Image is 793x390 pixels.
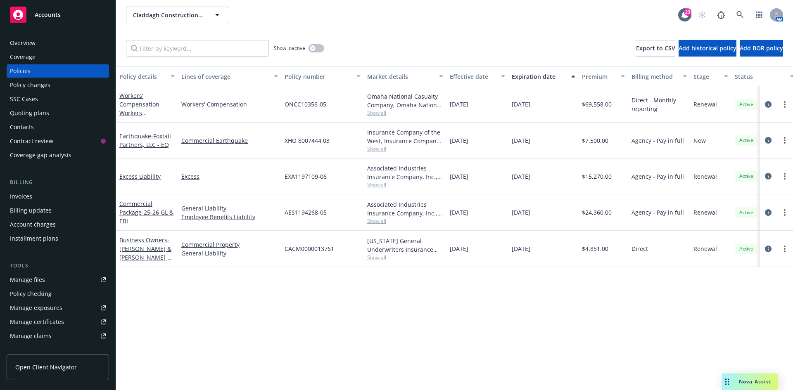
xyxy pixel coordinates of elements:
[693,172,717,181] span: Renewal
[7,329,109,343] a: Manage claims
[119,208,173,225] span: - 25-26 GL & EBL
[367,72,434,81] div: Market details
[780,171,790,181] a: more
[7,262,109,270] div: Tools
[582,172,612,181] span: $15,270.00
[582,208,612,217] span: $24,360.00
[7,121,109,134] a: Contacts
[181,100,278,109] a: Workers' Compensation
[450,136,468,145] span: [DATE]
[450,244,468,253] span: [DATE]
[722,373,778,390] button: Nova Assist
[738,101,755,108] span: Active
[582,72,616,81] div: Premium
[7,204,109,217] a: Billing updates
[10,232,58,245] div: Installment plans
[133,11,204,19] span: Claddagh Construction, Inc.
[119,173,161,180] a: Excess Liability
[126,7,229,23] button: Claddagh Construction, Inc.
[181,172,278,181] a: Excess
[684,8,691,16] div: 23
[512,136,530,145] span: [DATE]
[693,100,717,109] span: Renewal
[636,40,675,57] button: Export to CSV
[7,301,109,314] a: Manage exposures
[679,40,736,57] button: Add historical policy
[35,12,61,18] span: Accounts
[367,254,443,261] span: Show all
[512,100,530,109] span: [DATE]
[450,172,468,181] span: [DATE]
[181,72,269,81] div: Lines of coverage
[722,373,732,390] div: Drag to move
[7,273,109,286] a: Manage files
[582,100,612,109] span: $69,558.00
[512,172,530,181] span: [DATE]
[10,204,52,217] div: Billing updates
[7,178,109,187] div: Billing
[367,109,443,116] span: Show all
[119,72,166,81] div: Policy details
[285,100,326,109] span: ONCC10356-05
[780,99,790,109] a: more
[367,200,443,217] div: Associated Industries Insurance Company, Inc., AmTrust Financial Services, Amwins
[694,7,710,23] a: Start snowing
[119,236,173,270] a: Business Owners
[7,149,109,162] a: Coverage gap analysis
[632,96,687,113] span: Direct - Monthly reporting
[763,171,773,181] a: circleInformation
[7,343,109,357] a: Manage BORs
[7,3,109,26] a: Accounts
[10,343,49,357] div: Manage BORs
[7,135,109,148] a: Contract review
[582,244,608,253] span: $4,851.00
[738,245,755,253] span: Active
[10,78,50,92] div: Policy changes
[7,106,109,120] a: Quoting plans
[693,136,706,145] span: New
[10,121,34,134] div: Contacts
[690,66,731,86] button: Stage
[285,72,351,81] div: Policy number
[10,50,36,64] div: Coverage
[367,92,443,109] div: Omaha National Casualty Company, Omaha National Casualty Company, Brown & Riding Insurance Servic...
[367,236,443,254] div: [US_STATE] General Underwriters Insurance Company, Inc., Mercury Insurance
[7,232,109,245] a: Installment plans
[10,301,62,314] div: Manage exposures
[15,363,77,371] span: Open Client Navigator
[119,200,173,225] a: Commercial Package
[735,72,785,81] div: Status
[632,72,678,81] div: Billing method
[679,44,736,52] span: Add historical policy
[119,92,161,125] a: Workers' Compensation
[367,145,443,152] span: Show all
[739,378,772,385] span: Nova Assist
[7,64,109,78] a: Policies
[10,135,53,148] div: Contract review
[10,36,36,50] div: Overview
[446,66,508,86] button: Effective date
[10,149,71,162] div: Coverage gap analysis
[7,92,109,106] a: SSC Cases
[7,315,109,329] a: Manage certificates
[367,217,443,225] span: Show all
[512,208,530,217] span: [DATE]
[7,78,109,92] a: Policy changes
[693,208,717,217] span: Renewal
[740,44,783,52] span: Add BOR policy
[763,135,773,145] a: circleInformation
[508,66,579,86] button: Expiration date
[116,66,178,86] button: Policy details
[450,208,468,217] span: [DATE]
[274,45,305,52] span: Show inactive
[738,173,755,180] span: Active
[732,7,748,23] a: Search
[7,287,109,300] a: Policy checking
[181,249,278,258] a: General Liability
[181,136,278,145] a: Commercial Earthquake
[512,72,566,81] div: Expiration date
[281,66,364,86] button: Policy number
[10,315,64,329] div: Manage certificates
[285,208,327,217] span: AES1194268-05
